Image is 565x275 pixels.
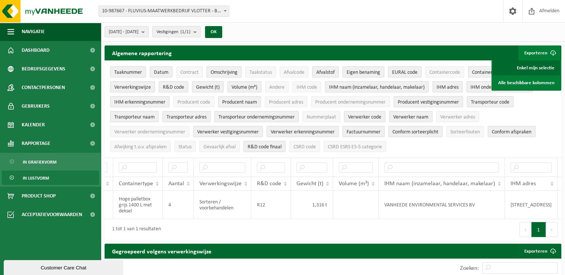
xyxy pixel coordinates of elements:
[339,181,369,187] span: Volume (m³)
[207,66,242,78] button: OmschrijvingOmschrijving: Activate to sort
[432,81,463,92] button: IHM adresIHM adres: Activate to sort
[251,191,291,219] td: R12
[167,114,207,120] span: Transporteur adres
[315,99,386,105] span: Producent ondernemingsnummer
[342,126,385,137] button: FactuurnummerFactuurnummer: Activate to sort
[105,26,149,37] button: [DATE] - [DATE]
[248,144,282,150] span: R&D code finaal
[22,134,50,153] span: Rapportage
[163,85,184,90] span: R&D code
[232,85,257,90] span: Volume (m³)
[284,70,304,75] span: Afvalcode
[22,60,65,78] span: Bedrijfsgegevens
[105,244,219,258] h2: Gegroepeerd volgens verwerkingswijze
[114,85,151,90] span: Verwerkingswijze
[22,78,65,97] span: Contactpersonen
[347,70,380,75] span: Eigen benaming
[110,126,189,137] button: Verwerker ondernemingsnummerVerwerker ondernemingsnummer: Activate to sort
[119,181,153,187] span: Containertype
[154,70,168,75] span: Datum
[114,114,155,120] span: Transporteur naam
[468,66,506,78] button: ContainertypeContainertype: Activate to sort
[211,70,238,75] span: Omschrijving
[114,70,142,75] span: Taaknummer
[108,223,161,236] div: 1 tot 1 van 1 resultaten
[493,75,560,90] a: Alle beschikbare kolommen
[471,85,529,90] span: IHM ondernemingsnummer
[180,29,190,34] count: (1/1)
[388,126,443,137] button: Conform sorteerplicht : Activate to sort
[245,66,276,78] button: TaakstatusTaakstatus: Activate to sort
[488,126,535,137] button: Conform afspraken : Activate to sort
[257,181,281,187] span: R&D code
[114,129,185,135] span: Verwerker ondernemingsnummer
[324,141,386,152] button: CSRD ESRS E5-5 categorieCSRD ESRS E5-5 categorie: Activate to sort
[344,111,385,122] button: Verwerker codeVerwerker code: Activate to sort
[99,6,229,16] span: 10-987667 - FLUVIUS-MAATWERKBEDRIJF VLOTTER - BOOM
[159,81,188,92] button: R&D codeR&amp;D code: Activate to sort
[446,126,484,137] button: SorteerfoutenSorteerfouten: Activate to sort
[269,85,285,90] span: Andere
[197,129,259,135] span: Verwerker vestigingsnummer
[178,144,192,150] span: Status
[302,111,340,122] button: NummerplaatNummerplaat: Activate to sort
[265,81,289,92] button: AndereAndere: Activate to sort
[379,191,505,219] td: VANHEEDE ENVIRONMENTAL SERVICES BV
[109,26,139,38] span: [DATE] - [DATE]
[429,70,460,75] span: Containercode
[192,81,224,92] button: Gewicht (t)Gewicht (t): Activate to sort
[152,26,201,37] button: Vestigingen(1/1)
[114,99,165,105] span: IHM erkenningsnummer
[518,45,561,60] button: Exporteren
[222,99,257,105] span: Producent naam
[289,141,320,152] button: CSRD codeCSRD code: Activate to sort
[22,187,56,205] span: Product Shop
[384,181,495,187] span: IHM naam (inzamelaar, handelaar, makelaar)
[110,81,155,92] button: VerwerkingswijzeVerwerkingswijze: Activate to sort
[23,171,49,185] span: In lijstvorm
[394,96,463,107] button: Producent vestigingsnummerProducent vestigingsnummer: Activate to sort
[2,155,99,169] a: In grafiekvorm
[392,129,438,135] span: Conform sorteerplicht
[199,181,242,187] span: Verwerkingswijze
[392,70,417,75] span: EURAL code
[436,111,479,122] button: Verwerker adresVerwerker adres: Activate to sort
[176,66,203,78] button: ContractContract: Activate to sort
[110,111,159,122] button: Transporteur naamTransporteur naam: Activate to sort
[249,70,272,75] span: Taakstatus
[22,97,50,116] span: Gebruikers
[110,96,170,107] button: IHM erkenningsnummerIHM erkenningsnummer: Activate to sort
[214,111,299,122] button: Transporteur ondernemingsnummerTransporteur ondernemingsnummer : Activate to sort
[466,81,533,92] button: IHM ondernemingsnummerIHM ondernemingsnummer: Activate to sort
[312,66,339,78] button: AfvalstofAfvalstof: Activate to sort
[265,96,307,107] button: Producent adresProducent adres: Activate to sort
[342,66,384,78] button: Eigen benamingEigen benaming: Activate to sort
[174,141,196,152] button: StatusStatus: Activate to sort
[294,144,316,150] span: CSRD code
[518,244,561,259] a: Exporteren
[519,222,531,237] button: Previous
[4,259,125,275] iframe: chat widget
[243,141,286,152] button: R&D code finaalR&amp;D code finaal: Activate to sort
[471,99,509,105] span: Transporteur code
[110,141,171,152] button: Afwijking t.o.v. afsprakenAfwijking t.o.v. afspraken: Activate to sort
[177,99,210,105] span: Producent code
[162,111,211,122] button: Transporteur adresTransporteur adres: Activate to sort
[105,45,179,60] h2: Algemene rapportering
[440,114,475,120] span: Verwerker adres
[280,66,308,78] button: AfvalcodeAfvalcode: Activate to sort
[510,181,536,187] span: IHM adres
[398,99,459,105] span: Producent vestigingsnummer
[22,22,45,41] span: Navigatie
[180,70,199,75] span: Contract
[307,114,336,120] span: Nummerplaat
[329,85,425,90] span: IHM naam (inzamelaar, handelaar, makelaar)
[163,191,194,219] td: 4
[467,96,513,107] button: Transporteur codeTransporteur code: Activate to sort
[325,81,429,92] button: IHM naam (inzamelaar, handelaar, makelaar)IHM naam (inzamelaar, handelaar, makelaar): Activate to...
[292,81,321,92] button: IHM codeIHM code: Activate to sort
[311,96,390,107] button: Producent ondernemingsnummerProducent ondernemingsnummer: Activate to sort
[472,70,502,75] span: Containertype
[173,96,214,107] button: Producent codeProducent code: Activate to sort
[316,70,335,75] span: Afvalstof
